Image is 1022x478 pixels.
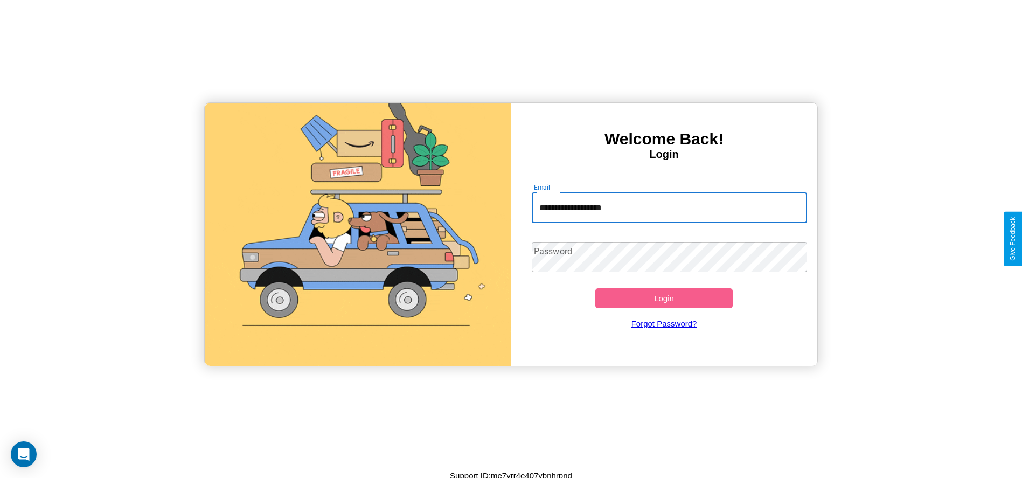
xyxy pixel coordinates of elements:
[511,148,817,161] h4: Login
[205,103,511,366] img: gif
[526,308,802,339] a: Forgot Password?
[534,183,551,192] label: Email
[1009,217,1017,261] div: Give Feedback
[595,288,733,308] button: Login
[511,130,817,148] h3: Welcome Back!
[11,441,37,467] div: Open Intercom Messenger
